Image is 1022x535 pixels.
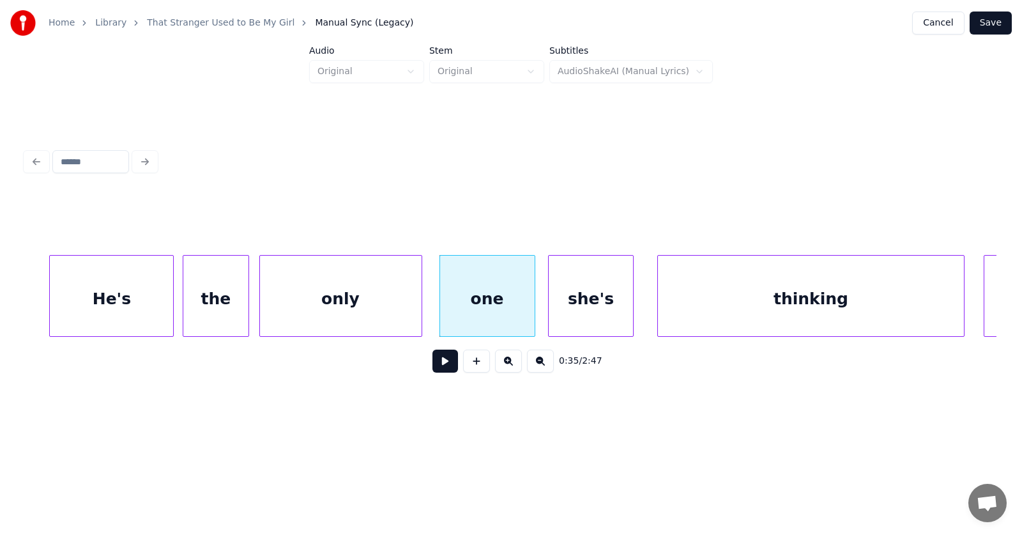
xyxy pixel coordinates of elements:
span: Manual Sync (Legacy) [315,17,413,29]
a: Home [49,17,75,29]
a: Library [95,17,126,29]
a: Open chat [968,484,1007,522]
span: 2:47 [582,355,602,368]
nav: breadcrumb [49,17,413,29]
span: 0:35 [559,355,579,368]
div: / [559,355,590,368]
button: Save [970,12,1012,35]
img: youka [10,10,36,36]
button: Cancel [912,12,964,35]
label: Audio [309,46,424,55]
a: That Stranger Used to Be My Girl [147,17,294,29]
label: Subtitles [549,46,713,55]
label: Stem [429,46,544,55]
